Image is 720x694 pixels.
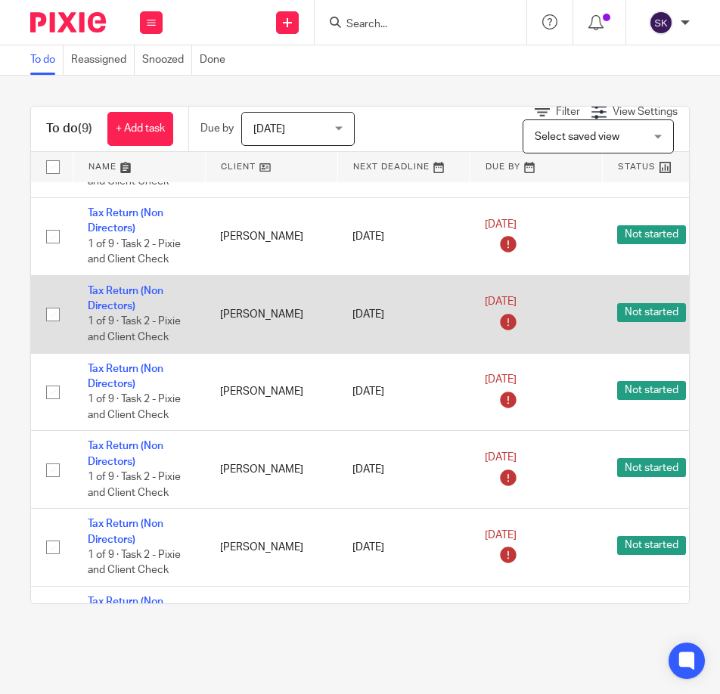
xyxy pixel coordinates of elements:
td: [DATE] [337,431,470,509]
span: Filter [556,107,580,117]
a: Done [200,45,233,75]
td: [PERSON_NAME] [205,431,337,509]
a: Tax Return (Non Directors) [88,441,163,466]
span: [DATE] [485,452,517,463]
span: [DATE] [485,374,517,385]
td: [DATE] [337,275,470,353]
span: [DATE] [485,297,517,308]
span: 1 of 9 · Task 2 - Pixie and Client Check [88,395,181,421]
a: Tax Return (Non Directors) [88,519,163,544]
td: [PERSON_NAME] [205,509,337,587]
span: [DATE] [485,219,517,230]
span: Not started [617,536,686,555]
td: [PERSON_NAME] [205,198,337,276]
td: [PERSON_NAME] [205,353,337,431]
span: [DATE] [253,124,285,135]
span: Not started [617,225,686,244]
span: (9) [78,122,92,135]
td: [DATE] [337,353,470,431]
a: Tax Return (Non Directors) [88,286,163,311]
a: Tax Return (Non Directors) [88,364,163,389]
a: Tax Return (Non Directors) [88,596,163,622]
span: 1 of 9 · Task 2 - Pixie and Client Check [88,550,181,576]
td: [DATE] [337,586,470,664]
span: 1 of 9 · Task 2 - Pixie and Client Check [88,239,181,265]
span: [DATE] [485,530,517,541]
a: + Add task [107,112,173,146]
a: To do [30,45,64,75]
img: Pixie [30,12,106,33]
td: [PERSON_NAME] [205,586,337,664]
a: Snoozed [142,45,192,75]
span: View Settings [613,107,678,117]
input: Search [345,18,481,32]
img: svg%3E [649,11,673,35]
td: [DATE] [337,509,470,587]
a: Tax Return (Non Directors) [88,208,163,234]
td: [DATE] [337,198,470,276]
p: Due by [200,121,234,136]
span: 1 of 9 · Task 2 - Pixie and Client Check [88,472,181,498]
h1: To do [46,121,92,137]
td: [PERSON_NAME] [205,275,337,353]
span: Not started [617,458,686,477]
span: Select saved view [535,132,619,142]
span: 1 of 9 · Task 2 - Pixie and Client Check [88,161,181,187]
span: 1 of 9 · Task 2 - Pixie and Client Check [88,317,181,343]
span: Not started [617,381,686,400]
a: Reassigned [71,45,135,75]
span: Not started [617,303,686,322]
